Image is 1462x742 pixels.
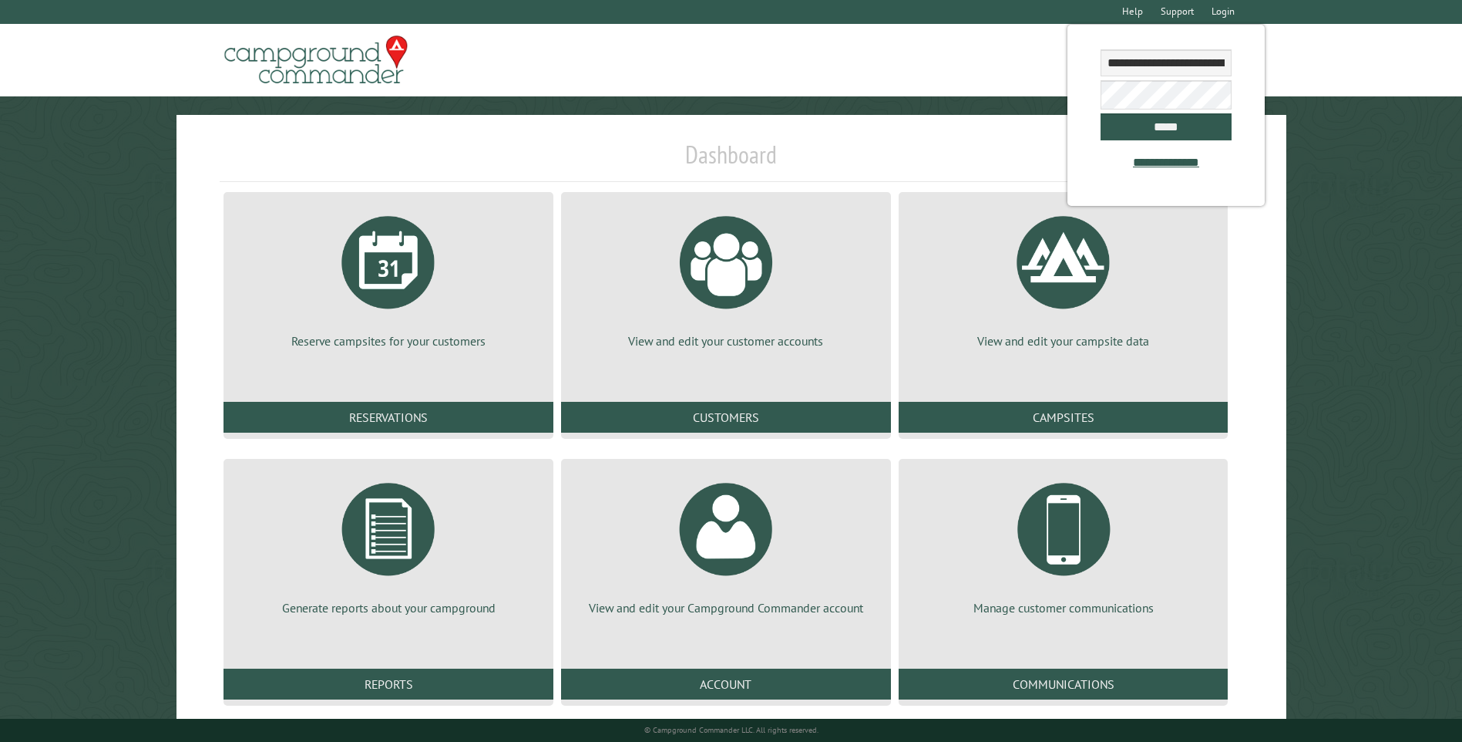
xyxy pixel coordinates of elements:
[220,140,1242,182] h1: Dashboard
[224,402,553,433] a: Reservations
[644,725,818,735] small: © Campground Commander LLC. All rights reserved.
[580,332,872,349] p: View and edit your customer accounts
[899,402,1228,433] a: Campsites
[917,471,1210,616] a: Manage customer communications
[242,599,535,616] p: Generate reports about your campground
[917,204,1210,349] a: View and edit your campsite data
[580,471,872,616] a: View and edit your Campground Commander account
[917,599,1210,616] p: Manage customer communications
[242,471,535,616] a: Generate reports about your campground
[580,204,872,349] a: View and edit your customer accounts
[917,332,1210,349] p: View and edit your campsite data
[220,30,412,90] img: Campground Commander
[224,669,553,700] a: Reports
[561,402,891,433] a: Customers
[580,599,872,616] p: View and edit your Campground Commander account
[561,669,891,700] a: Account
[899,669,1228,700] a: Communications
[242,332,535,349] p: Reserve campsites for your customers
[242,204,535,349] a: Reserve campsites for your customers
